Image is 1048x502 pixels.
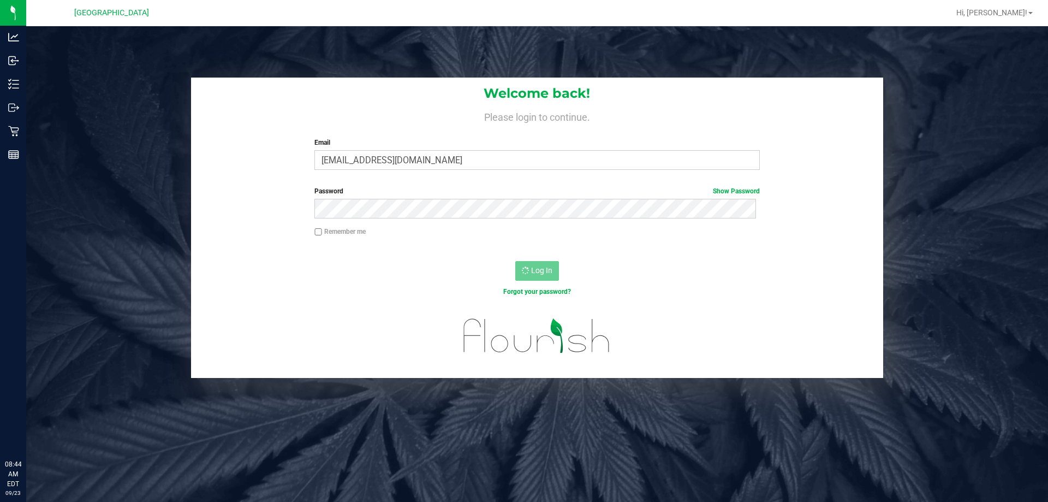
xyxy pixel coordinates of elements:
[8,79,19,90] inline-svg: Inventory
[8,149,19,160] inline-svg: Reports
[314,228,322,236] input: Remember me
[8,55,19,66] inline-svg: Inbound
[314,138,759,147] label: Email
[8,32,19,43] inline-svg: Analytics
[74,8,149,17] span: [GEOGRAPHIC_DATA]
[314,227,366,237] label: Remember me
[314,187,343,195] span: Password
[503,288,571,296] a: Forgot your password?
[191,86,883,101] h1: Welcome back!
[956,8,1027,17] span: Hi, [PERSON_NAME]!
[8,102,19,113] inline-svg: Outbound
[450,308,623,364] img: flourish_logo.svg
[531,266,552,275] span: Log In
[5,459,21,489] p: 08:44 AM EDT
[5,489,21,497] p: 09/23
[8,126,19,137] inline-svg: Retail
[191,109,883,122] h4: Please login to continue.
[515,261,559,281] button: Log In
[713,187,760,195] a: Show Password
